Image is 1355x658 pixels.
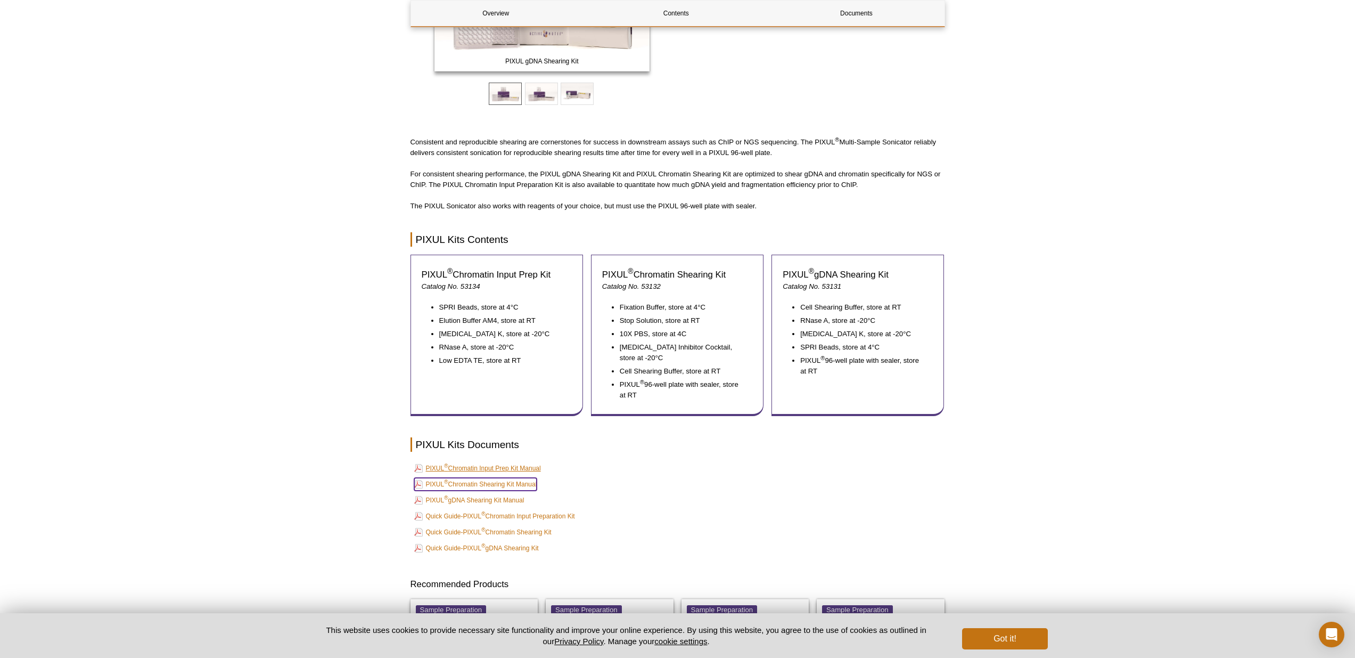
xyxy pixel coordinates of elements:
li: Cell Shearing Buffer, store at RT [620,366,742,377]
button: cookie settings [654,637,707,646]
li: PIXUL 96-well plate with sealer, store at RT [620,379,742,401]
li: [MEDICAL_DATA] K, store at -20°C [439,329,562,339]
sup: ® [444,495,448,501]
a: Sample Preparation PIXUL Mat, 3 pack [817,599,945,653]
span: Sample Preparation [416,605,487,614]
a: Sample Preparation PIXUL 96-well Plate with Sealer [681,599,809,653]
p: For consistent shearing performance, the PIXUL gDNA Shearing Kit and PIXUL Chromatin Shearing Kit... [410,169,945,190]
h3: PIXUL Chromatin Input Prep Kit [422,269,572,281]
h3: Recommended Products [410,578,945,591]
sup: ® [444,479,448,485]
a: PIXUL®gDNA Shearing Kit Manual [414,494,524,507]
a: Sample Preparation PIXUL 96-well Plate Washer [546,599,674,653]
a: Quick Guide-PIXUL®Chromatin Input Preparation Kit [414,510,575,523]
a: Overview [411,1,581,26]
li: Cell Shearing Buffer, store at RT [800,302,923,313]
li: RNase A, store at -20°C [800,315,923,326]
sup: ® [835,136,839,143]
sup: ® [481,543,485,549]
div: Open Intercom Messenger [1319,622,1344,647]
sup: ® [444,463,448,469]
a: PIXUL®Chromatin Input Prep Kit Manual [414,462,541,475]
a: Documents [771,1,941,26]
span: PIXUL gDNA Shearing Kit [437,56,647,67]
li: Stop Solution, store at RT [620,315,742,326]
h2: PIXUL Kits Documents [410,437,945,452]
a: PIXUL®Chromatin Shearing Kit Manual [414,478,537,491]
li: SPRI Beads, store at 4°C [439,302,562,313]
a: Sample Preparation PIXUL Multi-Sample Sonicator [410,599,538,653]
sup: ® [640,379,644,385]
p: This website uses cookies to provide necessary site functionality and improve your online experie... [308,624,945,647]
li: Low EDTA TE, store at RT [439,355,562,366]
span: Sample Preparation [687,605,758,614]
sup: ® [481,527,485,533]
a: Quick Guide-PIXUL®gDNA Shearing Kit [414,542,539,555]
sup: ® [481,511,485,517]
p: The PIXUL Sonicator also works with reagents of your choice, but must use the PIXUL 96-well plate... [410,201,945,212]
sup: ® [820,355,825,361]
p: Consistent and reproducible shearing are cornerstones for success in downstream assays such as Ch... [410,137,945,158]
li: [MEDICAL_DATA] Inhibitor Cocktail, store at -20°C [620,342,742,363]
em: Catalog No. 53131 [783,282,841,290]
li: SPRI Beads, store at 4°C [800,342,923,353]
a: Privacy Policy [554,637,603,646]
span: Sample Preparation [551,605,622,614]
h3: PIXUL gDNA Shearing Kit [783,269,933,281]
a: Contents [591,1,761,26]
li: [MEDICAL_DATA] K, store at -20°C [800,329,923,339]
sup: ® [447,267,453,275]
em: Catalog No. 53134 [422,282,480,290]
a: Quick Guide-PIXUL®Chromatin Shearing Kit [414,526,552,539]
em: Catalog No. 53132 [602,282,661,290]
span: Sample Preparation [822,605,893,614]
li: RNase A, store at -20°C [439,342,562,353]
li: 10X PBS, store at 4C [620,329,742,339]
button: Got it! [962,628,1047,649]
sup: ® [628,267,633,275]
li: Fixation Buffer, store at 4°C [620,302,742,313]
h3: PIXUL Chromatin Shearing Kit [602,269,752,281]
li: PIXUL 96-well plate with sealer, store at RT [800,355,923,377]
sup: ® [809,267,814,275]
li: Elution Buffer AM4, store at RT [439,315,562,326]
h2: PIXUL Kits Contents [410,232,945,247]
